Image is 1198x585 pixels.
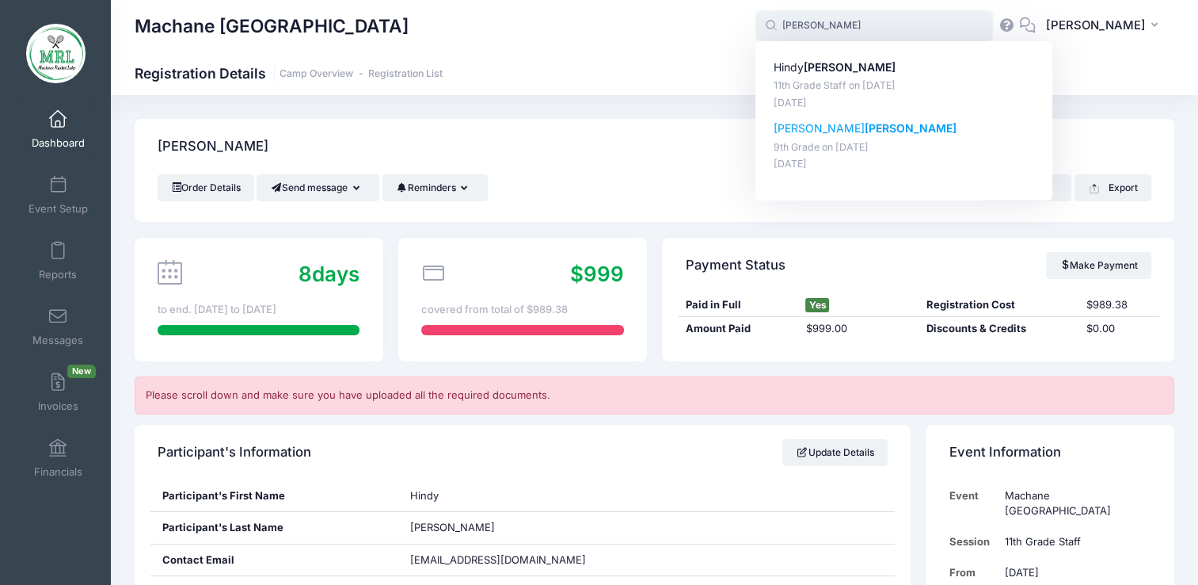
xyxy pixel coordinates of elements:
[158,302,359,318] div: to end. [DATE] to [DATE]
[774,59,1035,76] p: Hindy
[997,480,1150,527] td: Machane [GEOGRAPHIC_DATA]
[410,553,586,566] span: [EMAIL_ADDRESS][DOMAIN_NAME]
[34,465,82,479] span: Financials
[774,78,1035,94] p: 11th Grade Staff on [DATE]
[299,262,312,286] span: 8
[774,120,1035,137] p: [PERSON_NAME]
[32,136,85,150] span: Dashboard
[1074,174,1151,201] button: Export
[26,24,86,83] img: Machane Racket Lake
[805,298,829,312] span: Yes
[774,157,1035,172] p: [DATE]
[755,10,993,42] input: Search by First Name, Last Name, or Email...
[410,521,495,533] span: [PERSON_NAME]
[774,96,1035,111] p: [DATE]
[21,365,96,420] a: InvoicesNew
[158,430,311,475] h4: Participant's Information
[865,121,956,135] strong: [PERSON_NAME]
[280,68,353,80] a: Camp Overview
[918,321,1079,337] div: Discounts & Credits
[21,101,96,157] a: Dashboard
[32,334,83,347] span: Messages
[257,174,379,201] button: Send message
[21,299,96,354] a: Messages
[150,512,399,544] div: Participant's Last Name
[1078,297,1158,313] div: $989.38
[150,545,399,576] div: Contact Email
[678,297,798,313] div: Paid in Full
[782,439,888,466] a: Update Details
[997,526,1150,557] td: 11th Grade Staff
[1046,17,1146,34] span: [PERSON_NAME]
[299,258,359,289] div: days
[421,302,623,318] div: covered from total of $989.38
[135,65,443,82] h1: Registration Details
[39,268,77,281] span: Reports
[29,202,88,216] span: Event Setup
[158,174,254,201] a: Order Details
[1036,8,1174,44] button: [PERSON_NAME]
[135,8,409,44] h1: Machane [GEOGRAPHIC_DATA]
[382,174,488,201] button: Reminders
[798,321,918,337] div: $999.00
[150,480,399,512] div: Participant's First Name
[949,480,998,527] td: Event
[1046,252,1151,279] a: Make Payment
[135,377,1174,415] div: Please scroll down and make sure you have uploaded all the required documents.
[686,243,785,288] h4: Payment Status
[774,140,1035,155] p: 9th Grade on [DATE]
[410,489,439,502] span: Hindy
[158,124,268,170] h4: [PERSON_NAME]
[368,68,443,80] a: Registration List
[1078,321,1158,337] div: $0.00
[918,297,1079,313] div: Registration Cost
[21,430,96,486] a: Financials
[38,400,78,413] span: Invoices
[949,526,998,557] td: Session
[949,430,1061,475] h4: Event Information
[67,365,96,378] span: New
[678,321,798,337] div: Amount Paid
[21,233,96,289] a: Reports
[804,60,896,74] strong: [PERSON_NAME]
[21,167,96,223] a: Event Setup
[570,262,624,286] span: $999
